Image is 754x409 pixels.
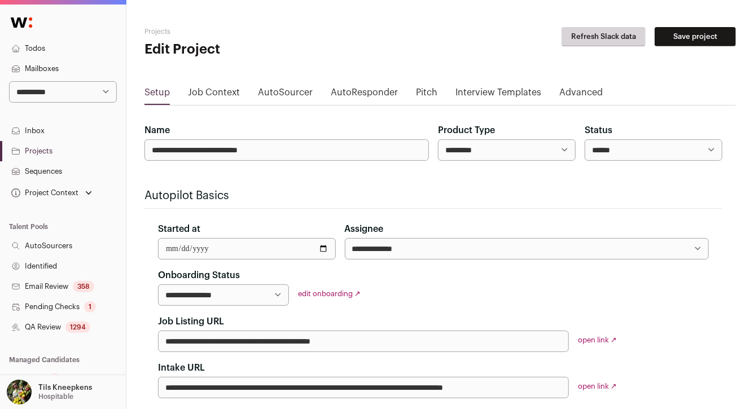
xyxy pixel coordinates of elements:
a: AutoResponder [331,86,398,104]
button: Open dropdown [9,185,94,201]
a: AutoSourcer [258,86,313,104]
label: Status [585,124,612,137]
h2: Autopilot Basics [144,188,722,204]
div: 358 [73,281,94,292]
a: Interview Templates [455,86,541,104]
div: 1 [84,301,96,313]
img: 6689865-medium_jpg [7,380,32,404]
button: Open dropdown [5,380,94,404]
h1: Edit Project [144,41,341,59]
label: Intake URL [158,361,205,375]
label: Started at [158,222,200,236]
a: Advanced [559,86,603,104]
p: Hospitable [38,392,73,401]
a: open link ↗ [578,336,617,344]
a: open link ↗ [578,382,617,390]
label: Assignee [345,222,384,236]
img: Wellfound [5,11,38,34]
div: Project Context [9,188,78,197]
div: 1294 [65,322,90,333]
a: Pitch [416,86,437,104]
button: Refresh Slack data [562,27,646,46]
label: Product Type [438,124,495,137]
p: Tils Kneepkens [38,383,92,392]
a: Setup [144,86,170,104]
label: Job Listing URL [158,315,224,328]
button: Save project [655,27,736,46]
div: 1 [49,373,61,385]
label: Name [144,124,170,137]
label: Onboarding Status [158,269,240,282]
h2: Projects [144,27,341,36]
a: edit onboarding ↗ [298,290,361,297]
a: Job Context [188,86,240,104]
